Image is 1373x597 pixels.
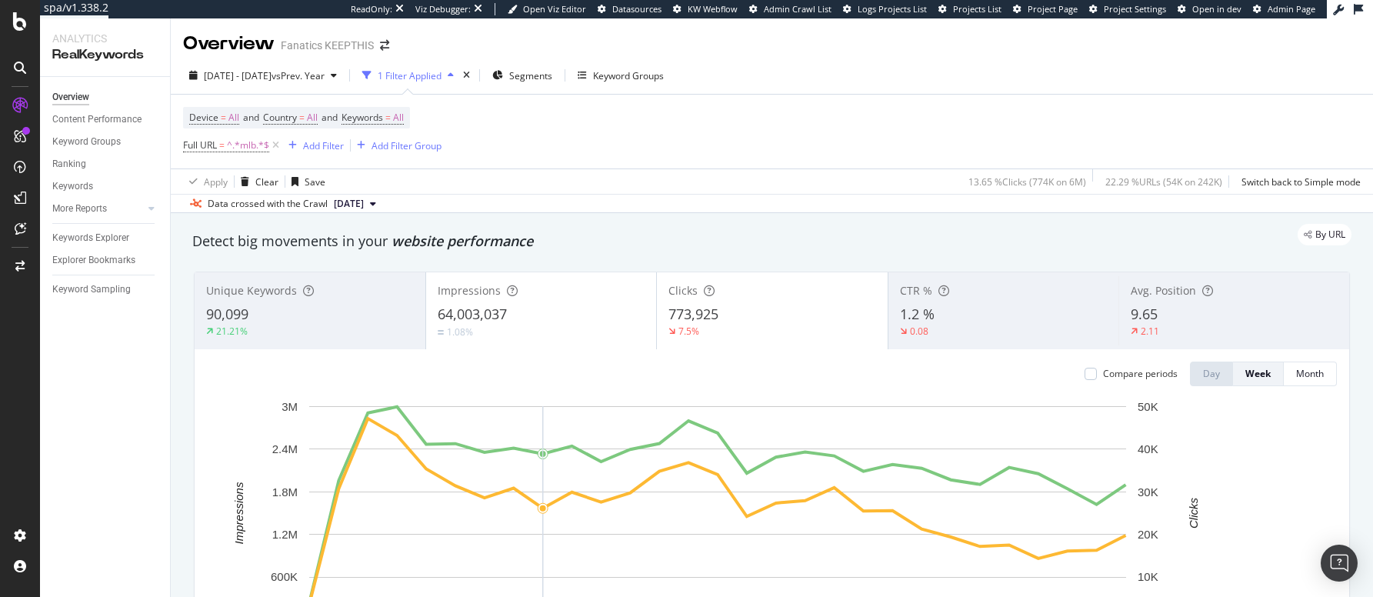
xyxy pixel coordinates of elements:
text: 10K [1138,570,1158,583]
span: 2025 Sep. 4th [334,197,364,211]
div: Fanatics KEEPTHIS [281,38,374,53]
button: [DATE] - [DATE]vsPrev. Year [183,63,343,88]
div: Ranking [52,156,86,172]
button: Month [1284,362,1337,386]
div: 21.21% [216,325,248,338]
button: Save [285,169,325,194]
div: 7.5% [678,325,699,338]
span: = [221,111,226,124]
span: = [219,138,225,152]
button: Clear [235,169,278,194]
a: Explorer Bookmarks [52,252,159,268]
span: All [307,107,318,128]
div: Add Filter Group [372,139,442,152]
span: Admin Page [1268,3,1315,15]
a: Ranking [52,156,159,172]
span: [DATE] - [DATE] [204,69,272,82]
div: 1 Filter Applied [378,69,442,82]
text: Impressions [232,482,245,544]
span: All [228,107,239,128]
a: Admin Page [1253,3,1315,15]
text: 600K [271,570,298,583]
a: Open in dev [1178,3,1241,15]
div: RealKeywords [52,46,158,64]
text: 50K [1138,400,1158,413]
div: Keyword Groups [52,134,121,150]
div: 1.08% [447,325,473,339]
div: Data crossed with the Crawl [208,197,328,211]
text: Clicks [1187,497,1200,528]
button: Apply [183,169,228,194]
span: Segments [509,69,552,82]
span: Country [263,111,297,124]
span: 1.2 % [900,305,935,323]
button: Week [1233,362,1284,386]
span: By URL [1315,230,1345,239]
div: Add Filter [303,139,344,152]
span: and [243,111,259,124]
span: 9.65 [1131,305,1158,323]
text: 1.2M [272,528,298,541]
div: Week [1245,367,1271,380]
span: Full URL [183,138,217,152]
span: All [393,107,404,128]
a: More Reports [52,201,144,217]
a: Datasources [598,3,662,15]
text: 2.4M [272,442,298,455]
span: Logs Projects List [858,3,927,15]
div: Analytics [52,31,158,46]
div: Keyword Sampling [52,282,131,298]
div: 0.08 [910,325,928,338]
button: 1 Filter Applied [356,63,460,88]
text: 1.8M [272,485,298,499]
div: Clear [255,175,278,188]
span: Unique Keywords [206,283,297,298]
div: 2.11 [1141,325,1159,338]
div: Open Intercom Messenger [1321,545,1358,582]
span: Projects List [953,3,1001,15]
a: Project Page [1013,3,1078,15]
div: Explorer Bookmarks [52,252,135,268]
div: Save [305,175,325,188]
span: and [322,111,338,124]
div: Viz Debugger: [415,3,471,15]
button: Keyword Groups [572,63,670,88]
text: 20K [1138,528,1158,541]
div: Overview [52,89,89,105]
text: 40K [1138,442,1158,455]
span: Open in dev [1192,3,1241,15]
div: arrow-right-arrow-left [380,40,389,51]
a: Content Performance [52,112,159,128]
a: Keywords Explorer [52,230,159,246]
text: 3M [282,400,298,413]
div: 13.65 % Clicks ( 774K on 6M ) [968,175,1086,188]
div: Apply [204,175,228,188]
button: Segments [486,63,558,88]
div: More Reports [52,201,107,217]
div: Keywords [52,178,93,195]
button: Add Filter [282,136,344,155]
span: Open Viz Editor [523,3,586,15]
a: Open Viz Editor [508,3,586,15]
span: CTR % [900,283,932,298]
button: Add Filter Group [351,136,442,155]
span: 773,925 [668,305,718,323]
span: Datasources [612,3,662,15]
div: Day [1203,367,1220,380]
div: times [460,68,473,83]
div: legacy label [1298,224,1351,245]
img: Equal [438,330,444,335]
span: = [299,111,305,124]
a: Keyword Groups [52,134,159,150]
div: Compare periods [1103,367,1178,380]
div: Content Performance [52,112,142,128]
div: Month [1296,367,1324,380]
span: KW Webflow [688,3,738,15]
a: Logs Projects List [843,3,927,15]
span: Project Page [1028,3,1078,15]
a: Keyword Sampling [52,282,159,298]
span: vs Prev. Year [272,69,325,82]
text: 30K [1138,485,1158,499]
span: Project Settings [1104,3,1166,15]
a: Project Settings [1089,3,1166,15]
